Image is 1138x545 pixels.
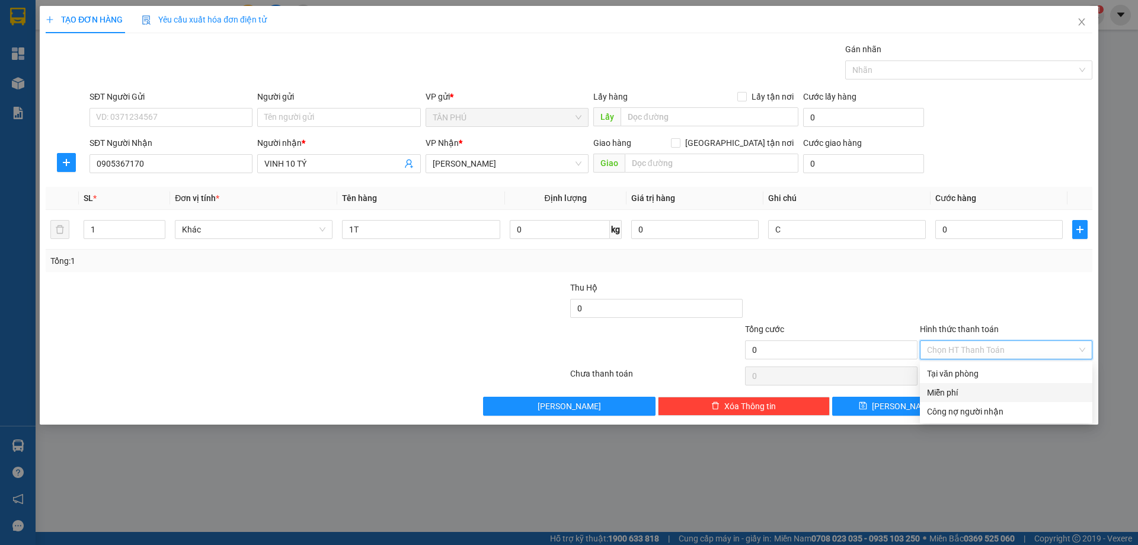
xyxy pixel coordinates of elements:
input: 0 [631,220,759,239]
span: plus [57,158,75,167]
span: close [1077,17,1086,27]
span: kg [610,220,622,239]
span: VP Nhận [426,138,459,148]
span: Khác [182,221,325,238]
span: Lấy tận nơi [747,90,798,103]
span: Tổng cước [745,324,784,334]
span: Cước hàng [935,193,976,203]
span: Lấy hàng [593,92,628,101]
th: Ghi chú [763,187,931,210]
input: VD: Bàn, Ghế [342,220,500,239]
span: [PERSON_NAME] [872,400,935,413]
span: Định lượng [545,193,587,203]
div: SĐT Người Gửi [89,90,252,103]
input: Dọc đường [625,154,798,173]
span: Giao [593,154,625,173]
span: delete [711,401,720,411]
span: Giao hàng [593,138,631,148]
span: Yêu cầu xuất hóa đơn điện tử [142,15,267,24]
span: plus [1073,225,1087,234]
button: deleteXóa Thông tin [658,397,830,416]
span: [PERSON_NAME] [538,400,601,413]
span: [GEOGRAPHIC_DATA] tận nơi [680,136,798,149]
div: Công nợ người nhận [927,405,1085,418]
div: VP gửi [426,90,589,103]
button: Close [1065,6,1098,39]
button: save[PERSON_NAME] [832,397,961,416]
div: Người nhận [257,136,420,149]
span: Giá trị hàng [631,193,675,203]
span: TAM QUAN [433,155,581,173]
span: SL [84,193,93,203]
label: Cước lấy hàng [803,92,856,101]
input: Ghi Chú [768,220,926,239]
button: delete [50,220,69,239]
span: user-add [404,159,414,168]
div: SĐT Người Nhận [89,136,252,149]
label: Hình thức thanh toán [920,324,999,334]
button: [PERSON_NAME] [483,397,656,416]
div: Người gửi [257,90,420,103]
div: Cước gửi hàng sẽ được ghi vào công nợ của người nhận [920,402,1092,421]
img: icon [142,15,151,25]
span: Xóa Thông tin [724,400,776,413]
span: save [859,401,867,411]
button: plus [57,153,76,172]
label: Cước giao hàng [803,138,862,148]
span: TÂN PHÚ [433,109,581,126]
span: Lấy [593,107,621,126]
span: plus [46,15,54,24]
button: plus [1072,220,1088,239]
div: Tổng: 1 [50,254,439,267]
span: TẠO ĐƠN HÀNG [46,15,123,24]
input: Dọc đường [621,107,798,126]
span: Tên hàng [342,193,377,203]
span: Đơn vị tính [175,193,219,203]
span: Thu Hộ [570,283,597,292]
input: Cước lấy hàng [803,108,924,127]
input: Cước giao hàng [803,154,924,173]
div: Chưa thanh toán [569,367,744,388]
label: Gán nhãn [845,44,881,54]
div: Tại văn phòng [927,367,1085,380]
div: Miễn phí [927,386,1085,399]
